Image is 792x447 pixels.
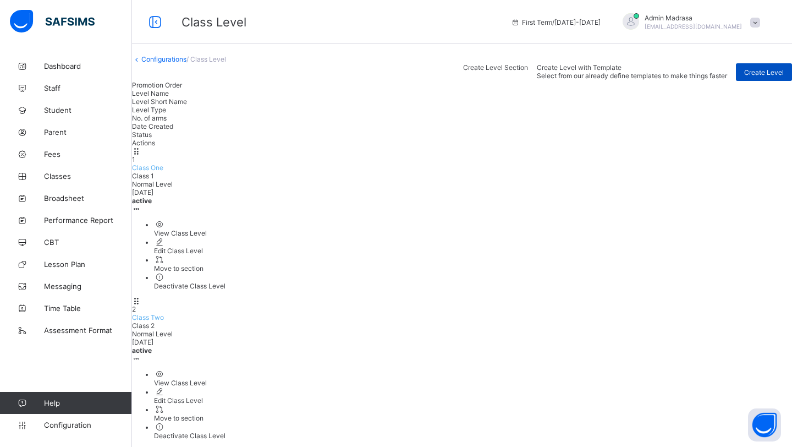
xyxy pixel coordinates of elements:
span: active [132,197,152,205]
span: Class Level [182,15,246,29]
span: 1 [132,155,135,163]
span: Time Table [44,304,132,313]
div: 2Class TwoClass 2Normal Level[DATE]activeView Class LevelEdit Class LevelMove to sectionDeactivat... [132,297,792,440]
span: active [132,346,152,355]
div: Deactivate Class Level [154,282,792,290]
div: Level Short Name [132,97,792,106]
span: CBT [44,238,132,247]
span: Configuration [44,421,131,429]
span: [DATE] [132,188,153,197]
span: Parent [44,128,132,137]
span: Create Level Section [463,63,528,72]
div: Edit Class Level [154,247,792,255]
span: Classes [44,172,132,181]
span: Staff [44,84,132,92]
span: Create Level with Template [537,63,621,72]
span: Create Level [744,68,784,77]
span: [EMAIL_ADDRESS][DOMAIN_NAME] [645,23,742,30]
span: Class One [132,163,163,172]
span: Fees [44,150,132,159]
span: Admin Madrasa [645,14,742,22]
div: View Class Level [154,229,792,237]
a: Configurations [141,55,186,63]
span: Dashboard [44,62,132,70]
div: Actions [132,139,792,147]
span: Broadsheet [44,194,132,203]
div: View Class Level [154,379,792,387]
div: Move to section [154,414,792,422]
span: Performance Report [44,216,132,225]
span: Help [44,399,131,407]
div: Status [132,130,792,139]
span: session/term information [511,18,601,26]
span: Student [44,106,132,115]
div: Deactivate Class Level [154,432,792,440]
span: Class 1 [132,172,154,180]
span: Normal Level [132,180,173,188]
span: / Class Level [186,55,226,63]
button: Open asap [748,408,781,441]
span: 2 [132,305,136,313]
span: Class Two [132,313,164,321]
span: [DATE] [132,338,153,346]
span: Lesson Plan [44,260,132,269]
span: Assessment Format [44,326,132,335]
div: Level Name [132,89,792,97]
div: Move to section [154,264,792,272]
div: No. of arms [132,114,792,122]
div: Edit Class Level [154,396,792,405]
div: AdminMadrasa [612,13,766,31]
div: Date Created [132,122,792,130]
div: Level Type [132,106,792,114]
img: safsims [10,10,95,33]
div: 1Class OneClass 1Normal Level[DATE]activeView Class LevelEdit Class LevelMove to sectionDeactivat... [132,147,792,290]
span: Select from our already define templates to make things faster [537,72,727,80]
div: Promotion Order [132,81,792,89]
span: Normal Level [132,330,173,338]
span: Class 2 [132,321,155,330]
span: Messaging [44,282,132,291]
